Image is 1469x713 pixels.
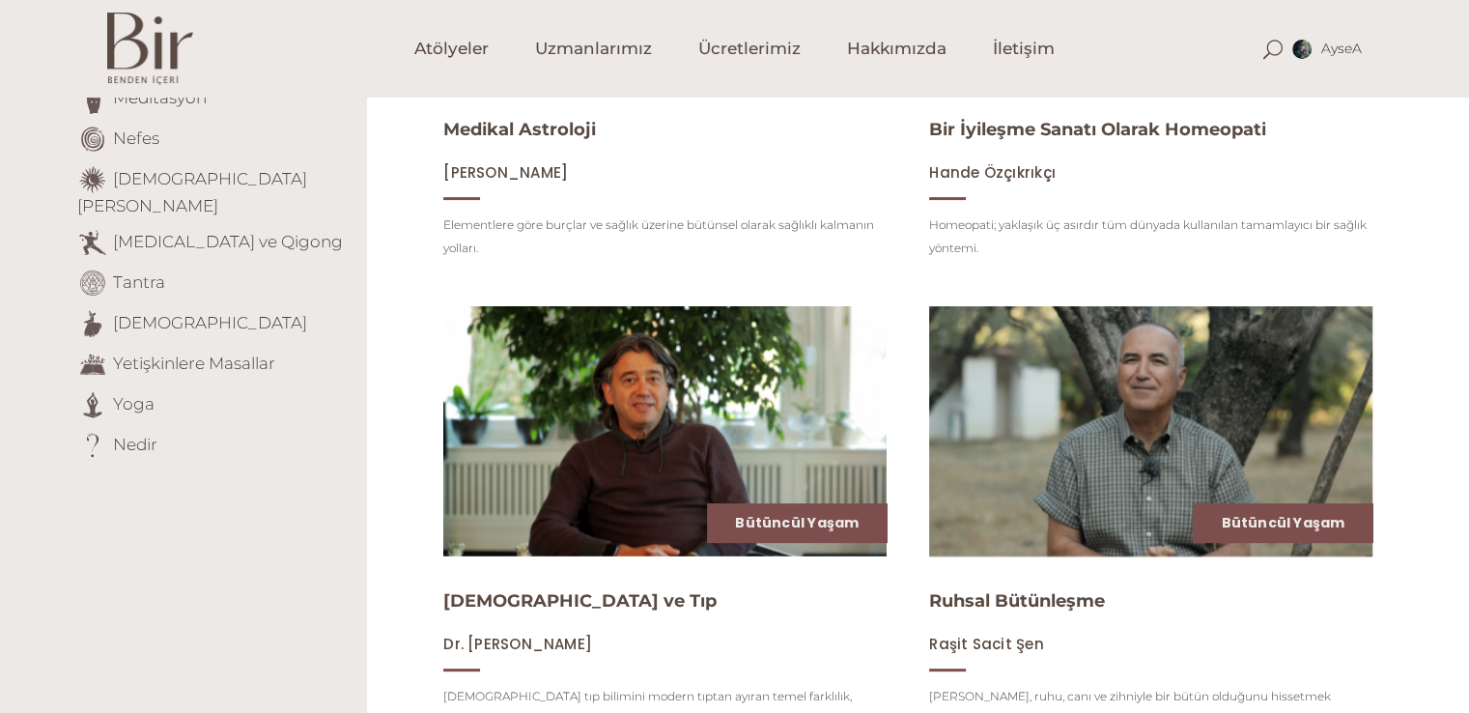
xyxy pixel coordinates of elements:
a: Ruhsal Bütünleşme [929,590,1105,612]
a: Bütüncül Yaşam [1221,513,1344,532]
span: Dr. [PERSON_NAME] [443,634,592,654]
a: Raşit Sacit Şen [929,635,1043,653]
a: [MEDICAL_DATA] ve Qigong [113,231,343,250]
a: Medikal Astroloji [443,119,596,140]
img: AyseA1.jpg [1292,40,1312,59]
span: Hakkımızda [847,38,946,60]
a: Nedir [113,434,157,453]
a: Hande Özçıkrıkçı [929,163,1056,182]
a: Yetişkinlere Masallar [113,353,275,372]
p: Elementlere göre burçlar ve sağlık üzerine bütünsel olarak sağlıklı kalmanın yolları. [443,214,887,260]
span: İletişim [993,38,1055,60]
span: Hande Özçıkrıkçı [929,162,1056,183]
span: Uzmanlarımız [535,38,652,60]
span: Ücretlerimiz [698,38,801,60]
a: [PERSON_NAME] [443,163,568,182]
a: Bütüncül Yaşam [735,513,859,532]
a: Nefes [113,128,159,147]
a: Dr. [PERSON_NAME] [443,635,592,653]
a: Tantra [113,271,165,291]
span: [PERSON_NAME] [443,162,568,183]
a: [DEMOGRAPHIC_DATA][PERSON_NAME] [77,168,307,215]
a: [DEMOGRAPHIC_DATA] [113,312,307,331]
span: Raşit Sacit Şen [929,634,1043,654]
a: Yoga [113,393,155,413]
a: [DEMOGRAPHIC_DATA] ve Tıp [443,590,717,612]
a: Meditasyon [113,87,207,106]
span: Atölyeler [414,38,489,60]
span: AyseA [1320,40,1362,57]
p: Homeopati; yaklaşık üç asırdır tüm dünyada kullanılan tamamlayıcı bir sağlık yöntemi. [929,214,1372,260]
a: Bir İyileşme Sanatı Olarak Homeopati [929,119,1266,140]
